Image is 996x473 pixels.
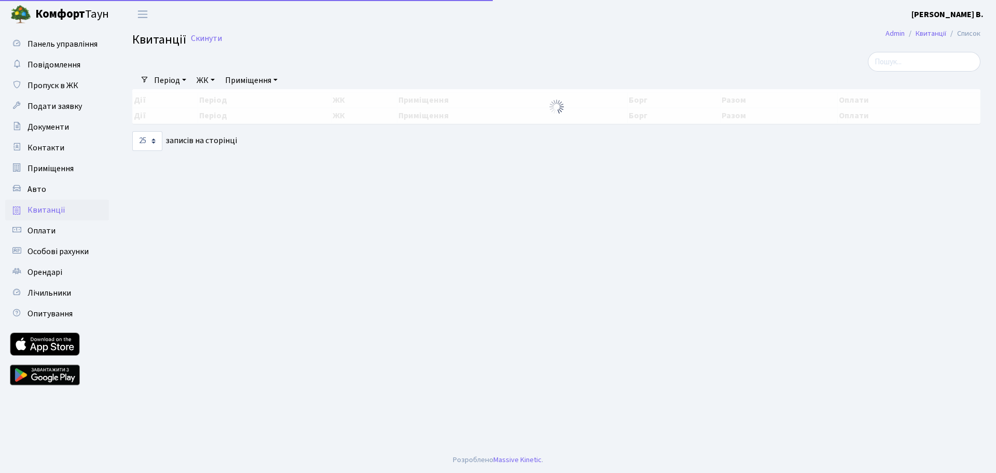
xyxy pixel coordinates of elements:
span: Документи [27,121,69,133]
nav: breadcrumb [870,23,996,45]
span: Панель управління [27,38,98,50]
a: Контакти [5,137,109,158]
a: Квитанції [5,200,109,220]
span: Подати заявку [27,101,82,112]
a: [PERSON_NAME] В. [911,8,984,21]
b: Комфорт [35,6,85,22]
a: Повідомлення [5,54,109,75]
span: Квитанції [132,31,186,49]
a: Приміщення [5,158,109,179]
span: Повідомлення [27,59,80,71]
span: Лічильники [27,287,71,299]
a: Авто [5,179,109,200]
a: Оплати [5,220,109,241]
span: Квитанції [27,204,65,216]
label: записів на сторінці [132,131,237,151]
a: Admin [886,28,905,39]
a: Особові рахунки [5,241,109,262]
button: Переключити навігацію [130,6,156,23]
span: Контакти [27,142,64,154]
span: Орендарі [27,267,62,278]
input: Пошук... [868,52,980,72]
span: Оплати [27,225,56,236]
a: Приміщення [221,72,282,89]
a: Пропуск в ЖК [5,75,109,96]
a: Скинути [191,34,222,44]
li: Список [946,28,980,39]
a: Лічильники [5,283,109,303]
a: Документи [5,117,109,137]
span: Таун [35,6,109,23]
span: Авто [27,184,46,195]
a: Квитанції [916,28,946,39]
select: записів на сторінці [132,131,162,151]
img: logo.png [10,4,31,25]
b: [PERSON_NAME] В. [911,9,984,20]
a: Massive Kinetic [493,454,542,465]
a: Панель управління [5,34,109,54]
a: ЖК [192,72,219,89]
a: Опитування [5,303,109,324]
a: Період [150,72,190,89]
a: Орендарі [5,262,109,283]
span: Особові рахунки [27,246,89,257]
span: Приміщення [27,163,74,174]
span: Опитування [27,308,73,319]
img: Обробка... [548,99,565,115]
div: Розроблено . [453,454,543,466]
span: Пропуск в ЖК [27,80,78,91]
a: Подати заявку [5,96,109,117]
